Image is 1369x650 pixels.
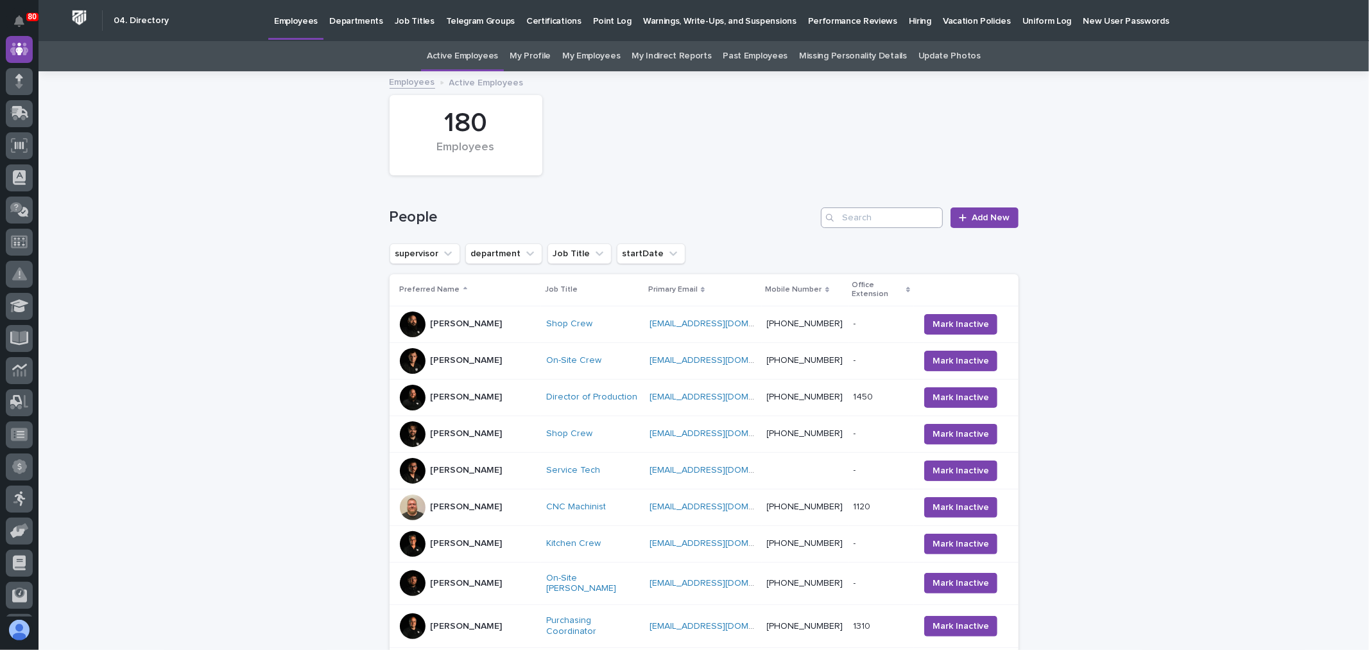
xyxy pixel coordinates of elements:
p: [PERSON_NAME] [431,621,503,632]
h1: People [390,208,816,227]
p: [PERSON_NAME] [431,465,503,476]
button: Job Title [547,243,612,264]
a: [EMAIL_ADDRESS][DOMAIN_NAME] [650,502,795,511]
a: [PHONE_NUMBER] [767,502,843,511]
button: Mark Inactive [924,497,997,518]
a: [PHONE_NUMBER] [767,356,843,365]
p: Primary Email [648,283,698,297]
tr: [PERSON_NAME]Purchasing Coordinator [EMAIL_ADDRESS][DOMAIN_NAME] [PHONE_NUMBER]13101310 Mark Inac... [390,605,1019,648]
button: Notifications [6,8,33,35]
a: Shop Crew [546,428,592,439]
a: [EMAIL_ADDRESS][DOMAIN_NAME] [650,539,795,548]
p: [PERSON_NAME] [431,428,503,439]
a: Update Photos [918,41,981,71]
tr: [PERSON_NAME]On-Site [PERSON_NAME] [EMAIL_ADDRESS][DOMAIN_NAME] [PHONE_NUMBER]-- Mark Inactive [390,562,1019,605]
p: 1450 [854,389,876,403]
button: Mark Inactive [924,573,997,593]
a: Active Employees [427,41,498,71]
tr: [PERSON_NAME]Kitchen Crew [EMAIL_ADDRESS][DOMAIN_NAME] [PHONE_NUMBER]-- Mark Inactive [390,525,1019,562]
a: My Indirect Reports [632,41,711,71]
img: Workspace Logo [67,6,91,30]
a: CNC Machinist [546,502,606,513]
button: Mark Inactive [924,461,997,481]
p: - [854,536,859,549]
a: On-Site Crew [546,355,601,366]
p: 80 [28,12,37,21]
a: [PHONE_NUMBER] [767,392,843,401]
a: [PHONE_NUMBER] [767,539,843,548]
span: Add New [972,213,1010,222]
a: [EMAIL_ADDRESS][DOMAIN_NAME] [650,466,795,475]
a: Director of Production [546,392,637,403]
a: Add New [951,207,1018,228]
a: [PHONE_NUMBER] [767,579,843,588]
a: Past Employees [723,41,788,71]
span: Mark Inactive [933,318,989,331]
p: Mobile Number [766,283,822,297]
button: Mark Inactive [924,534,997,554]
p: - [854,462,859,476]
p: [PERSON_NAME] [431,578,503,589]
p: [PERSON_NAME] [431,355,503,366]
p: [PERSON_NAME] [431,392,503,403]
p: [PERSON_NAME] [431,538,503,549]
button: department [465,243,542,264]
button: Mark Inactive [924,387,997,408]
button: startDate [617,243,685,264]
p: 1120 [854,499,874,513]
span: Mark Inactive [933,428,989,441]
button: Mark Inactive [924,424,997,444]
p: Office Extension [852,278,904,302]
a: [EMAIL_ADDRESS][DOMAIN_NAME] [650,429,795,438]
button: Mark Inactive [924,351,997,371]
tr: [PERSON_NAME]Shop Crew [EMAIL_ADDRESS][DOMAIN_NAME] [PHONE_NUMBER]-- Mark Inactive [390,416,1019,452]
div: 180 [411,107,521,139]
a: Purchasing Coordinator [546,615,639,637]
a: [EMAIL_ADDRESS][DOMAIN_NAME] [650,622,795,631]
span: Mark Inactive [933,355,989,367]
span: Mark Inactive [933,577,989,590]
tr: [PERSON_NAME]CNC Machinist [EMAIL_ADDRESS][DOMAIN_NAME] [PHONE_NUMBER]11201120 Mark Inactive [390,489,1019,525]
a: My Profile [510,41,551,71]
p: [PERSON_NAME] [431,502,503,513]
p: 1310 [854,619,874,632]
a: On-Site [PERSON_NAME] [546,573,639,595]
h2: 04. Directory [114,15,169,26]
input: Search [821,207,943,228]
span: Mark Inactive [933,464,989,477]
a: Missing Personality Details [799,41,907,71]
a: [PHONE_NUMBER] [767,319,843,328]
p: [PERSON_NAME] [431,319,503,329]
p: - [854,426,859,439]
span: Mark Inactive [933,620,989,633]
p: - [854,353,859,366]
span: Mark Inactive [933,538,989,550]
p: - [854,316,859,329]
tr: [PERSON_NAME]On-Site Crew [EMAIL_ADDRESS][DOMAIN_NAME] [PHONE_NUMBER]-- Mark Inactive [390,342,1019,379]
button: supervisor [390,243,460,264]
p: Active Employees [449,75,524,89]
a: Kitchen Crew [546,538,601,549]
span: Mark Inactive [933,501,989,514]
p: Job Title [545,283,578,297]
a: [EMAIL_ADDRESS][DOMAIN_NAME] [650,319,795,328]
a: [PHONE_NUMBER] [767,622,843,631]
a: [EMAIL_ADDRESS][DOMAIN_NAME] [650,392,795,401]
button: Mark Inactive [924,314,997,335]
a: Shop Crew [546,319,592,329]
button: Mark Inactive [924,616,997,637]
p: Preferred Name [400,283,460,297]
a: [EMAIL_ADDRESS][DOMAIN_NAME] [650,356,795,365]
a: [EMAIL_ADDRESS][DOMAIN_NAME] [650,579,795,588]
tr: [PERSON_NAME]Director of Production [EMAIL_ADDRESS][DOMAIN_NAME] [PHONE_NUMBER]14501450 Mark Inac... [390,379,1019,416]
div: Employees [411,141,521,168]
tr: [PERSON_NAME]Shop Crew [EMAIL_ADDRESS][DOMAIN_NAME] [PHONE_NUMBER]-- Mark Inactive [390,306,1019,342]
a: [PHONE_NUMBER] [767,429,843,438]
a: My Employees [562,41,620,71]
a: Service Tech [546,465,600,476]
p: - [854,575,859,589]
span: Mark Inactive [933,391,989,404]
a: Employees [390,74,435,89]
div: Notifications80 [16,15,33,36]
